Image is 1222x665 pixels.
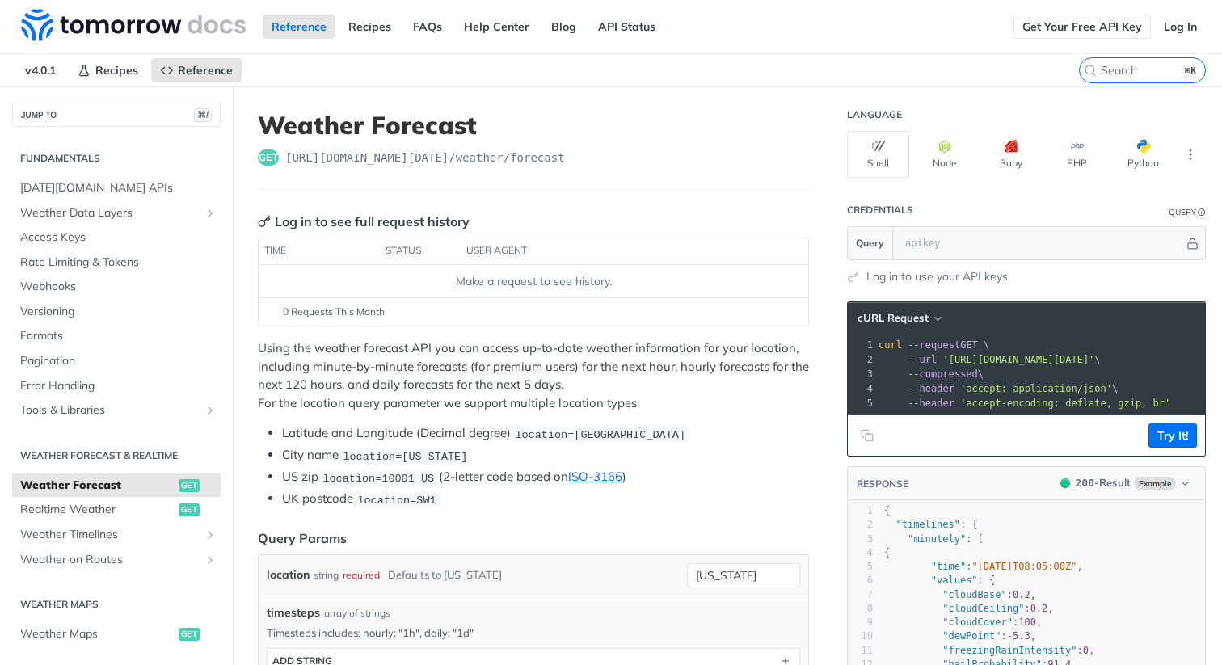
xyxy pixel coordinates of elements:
[908,398,954,409] span: --header
[908,368,978,380] span: --compressed
[258,111,809,140] h1: Weather Forecast
[847,131,909,178] button: Shell
[884,645,1094,656] span: : ,
[895,519,959,530] span: "timelines"
[879,368,984,380] span: \
[20,378,217,394] span: Error Handling
[1148,423,1197,448] button: Try It!
[879,383,1118,394] span: \
[908,354,937,365] span: --url
[455,15,538,39] a: Help Center
[1134,477,1176,490] span: Example
[848,367,875,381] div: 3
[942,354,1094,365] span: '[URL][DOMAIN_NAME][DATE]'
[848,546,873,560] div: 4
[20,552,200,568] span: Weather on Routes
[263,15,335,39] a: Reference
[204,404,217,417] button: Show subpages for Tools & Libraries
[12,548,221,572] a: Weather on RoutesShow subpages for Weather on Routes
[1169,206,1196,218] div: Query
[884,603,1054,614] span: : ,
[1018,617,1036,628] span: 100
[265,273,802,290] div: Make a request to see history.
[908,383,954,394] span: --header
[20,402,200,419] span: Tools & Libraries
[848,602,873,616] div: 8
[542,15,585,39] a: Blog
[258,212,470,231] div: Log in to see full request history
[343,450,467,462] span: location=[US_STATE]
[847,204,913,217] div: Credentials
[931,575,978,586] span: "values"
[1013,15,1151,39] a: Get Your Free API Key
[913,131,975,178] button: Node
[1030,603,1048,614] span: 0.2
[12,349,221,373] a: Pagination
[404,15,451,39] a: FAQs
[897,227,1184,259] input: apikey
[267,604,320,621] span: timesteps
[12,151,221,166] h2: Fundamentals
[884,630,1036,642] span: : ,
[20,205,200,221] span: Weather Data Layers
[267,563,310,587] label: location
[1184,235,1201,251] button: Hide
[20,255,217,271] span: Rate Limiting & Tokens
[848,381,875,396] div: 4
[1169,206,1206,218] div: QueryInformation
[884,575,995,586] span: : {
[879,339,989,351] span: GET \
[194,108,212,122] span: ⌘/
[1013,630,1030,642] span: 5.3
[1076,475,1131,491] div: - Result
[12,498,221,522] a: Realtime Weatherget
[858,311,929,325] span: cURL Request
[848,532,873,546] div: 3
[1046,131,1108,178] button: PHP
[314,563,339,587] div: string
[884,547,890,558] span: {
[942,617,1013,628] span: "cloudCover"
[95,63,138,78] span: Recipes
[848,338,875,352] div: 1
[942,645,1077,656] span: "freezingRainIntensity"
[848,518,873,532] div: 2
[20,478,175,494] span: Weather Forecast
[20,502,175,518] span: Realtime Weather
[1084,64,1097,77] svg: Search
[942,603,1024,614] span: "cloudCeiling"
[16,58,65,82] span: v4.0.1
[12,473,221,498] a: Weather Forecastget
[856,423,879,448] button: Copy to clipboard
[1181,62,1201,78] kbd: ⌘K
[1007,630,1013,642] span: -
[847,108,902,121] div: Language
[12,300,221,324] a: Versioning
[848,574,873,587] div: 6
[285,149,565,166] span: https://api.tomorrow.io/v4/weather/forecast
[179,479,200,492] span: get
[282,468,809,486] li: US zip (2-letter code based on )
[884,505,890,516] span: {
[151,58,242,82] a: Reference
[267,625,800,640] p: Timesteps includes: hourly: "1h", daily: "1d"
[1183,147,1198,162] svg: More ellipsis
[931,561,966,572] span: "time"
[12,250,221,275] a: Rate Limiting & Tokens
[879,339,902,351] span: curl
[178,63,233,78] span: Reference
[568,469,622,484] a: ISO-3166
[20,229,217,246] span: Access Keys
[971,561,1077,572] span: "[DATE]T08:05:00Z"
[258,528,347,548] div: Query Params
[380,238,461,264] th: status
[848,396,875,410] div: 5
[324,606,390,621] div: array of strings
[960,383,1112,394] span: 'accept: application/json'
[515,428,685,440] span: location=[GEOGRAPHIC_DATA]
[12,225,221,250] a: Access Keys
[12,103,221,127] button: JUMP TO⌘/
[322,472,434,484] span: location=10001 US
[20,626,175,642] span: Weather Maps
[12,374,221,398] a: Error Handling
